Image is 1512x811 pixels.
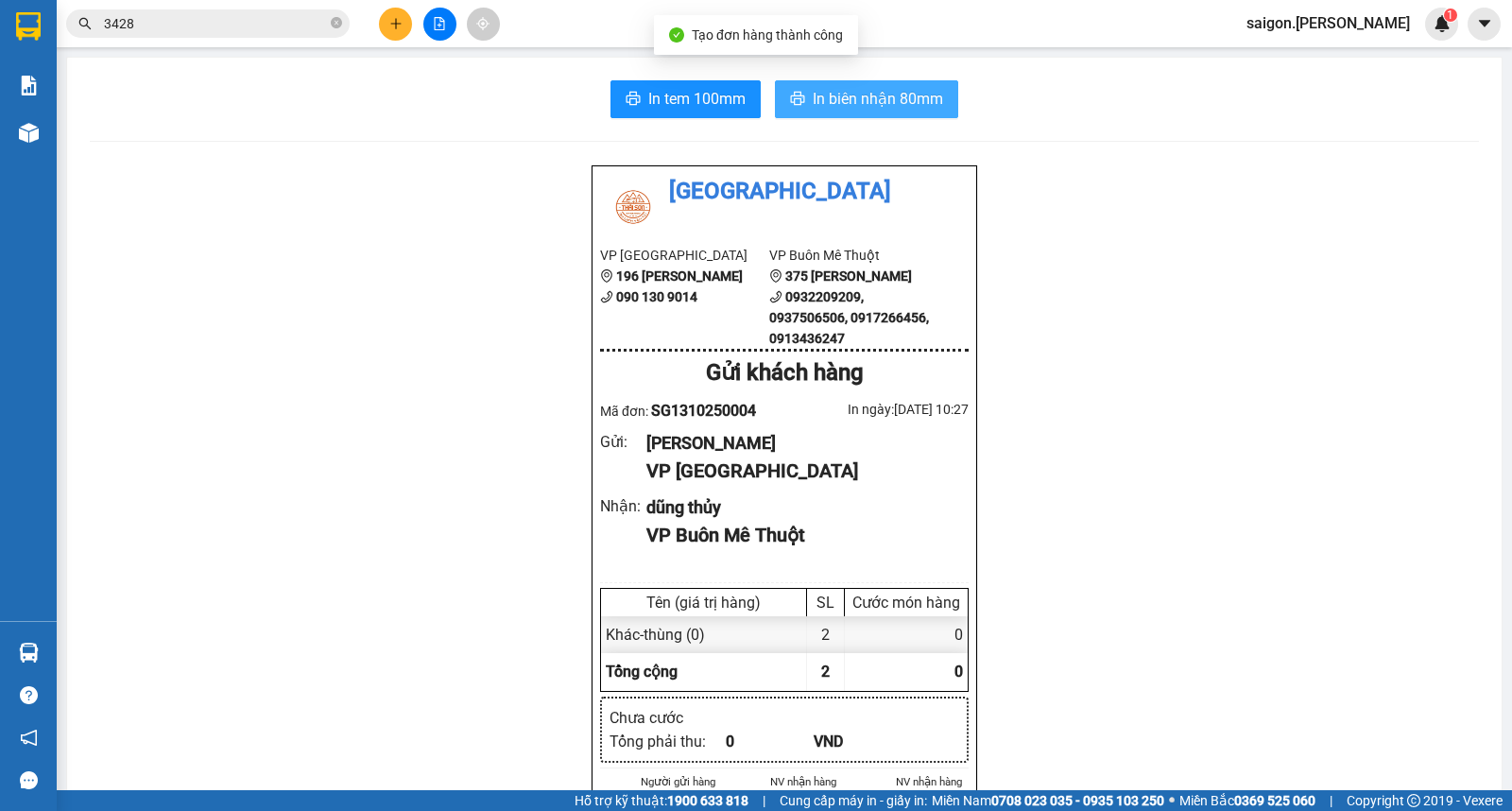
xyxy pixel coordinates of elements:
span: 1 [1447,9,1453,22]
span: caret-down [1476,15,1493,32]
span: check-circle [669,27,684,43]
strong: 0369 525 060 [1234,793,1315,808]
img: logo.jpg [600,174,666,240]
li: VP [GEOGRAPHIC_DATA] [9,133,130,196]
div: [PERSON_NAME] [646,430,954,457]
span: Miền Bắc [1179,790,1315,811]
button: printerIn tem 100mm [610,80,761,118]
span: In tem 100mm [648,87,746,111]
span: Cung cấp máy in - giấy in: [780,790,927,811]
div: Gửi : [600,430,646,454]
img: warehouse-icon [19,643,39,663]
div: Tổng phải thu : [610,730,726,753]
span: SG1310250004 [651,402,756,420]
span: phone [600,290,613,303]
li: [GEOGRAPHIC_DATA] [9,9,274,112]
li: [GEOGRAPHIC_DATA] [600,174,969,210]
img: icon-new-feature [1434,15,1451,32]
span: environment [600,269,613,283]
span: notification [20,729,38,747]
span: aim [476,17,490,30]
span: | [763,790,765,811]
button: plus [379,8,412,41]
li: Người gửi hàng xác nhận [638,773,718,807]
div: Gửi khách hàng [600,355,969,391]
div: Tên (giá trị hàng) [606,594,801,612]
b: 0932209209, 0937506506, 0917266456, 0913436247 [769,289,929,346]
b: 090 130 9014 [616,289,697,304]
span: printer [790,91,805,109]
div: Cước món hàng [850,594,963,612]
span: close-circle [331,17,342,28]
b: 196 [PERSON_NAME] [616,268,743,284]
span: 2 [821,663,830,681]
span: search [78,17,92,30]
b: 375 [PERSON_NAME] [785,268,912,284]
span: environment [769,269,782,283]
span: Miền Nam [932,790,1164,811]
span: file-add [433,17,446,30]
div: dũng thủy [646,494,954,521]
li: VP Buôn Mê Thuột [130,133,251,154]
span: copyright [1407,794,1420,807]
div: 2 [807,616,845,653]
li: NV nhận hàng [764,773,844,790]
span: printer [626,91,641,109]
span: 0 [954,663,963,681]
img: warehouse-icon [19,123,39,143]
button: file-add [423,8,456,41]
div: 0 [845,616,968,653]
button: caret-down [1468,8,1501,41]
span: phone [769,290,782,303]
div: Chưa cước [610,706,726,730]
span: Tổng cộng [606,663,678,681]
div: SL [812,594,839,612]
img: logo-vxr [16,12,41,41]
div: VP [GEOGRAPHIC_DATA] [646,457,954,486]
div: VP Buôn Mê Thuột [646,521,954,550]
div: Mã đơn: [600,399,784,423]
div: 0 [726,730,814,753]
span: Tạo đơn hàng thành công [692,27,843,43]
button: aim [467,8,500,41]
span: message [20,771,38,789]
img: solution-icon [19,76,39,95]
span: Hỗ trợ kỹ thuật: [575,790,748,811]
span: ⚪️ [1169,797,1175,804]
span: | [1330,790,1332,811]
button: printerIn biên nhận 80mm [775,80,958,118]
input: Tìm tên, số ĐT hoặc mã đơn [104,13,327,34]
div: Nhận : [600,494,646,518]
strong: 1900 633 818 [667,793,748,808]
span: saigon.[PERSON_NAME] [1231,11,1425,35]
div: In ngày: [DATE] 10:27 [784,399,969,420]
sup: 1 [1444,9,1457,22]
strong: 0708 023 035 - 0935 103 250 [991,793,1164,808]
span: question-circle [20,686,38,704]
div: VND [814,730,902,753]
span: close-circle [331,15,342,33]
span: In biên nhận 80mm [813,87,943,111]
li: NV nhận hàng [888,773,969,790]
img: logo.jpg [9,9,76,76]
li: VP [GEOGRAPHIC_DATA] [600,245,769,266]
span: Khác - thùng (0) [606,626,705,644]
li: VP Buôn Mê Thuột [769,245,938,266]
span: plus [389,17,403,30]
